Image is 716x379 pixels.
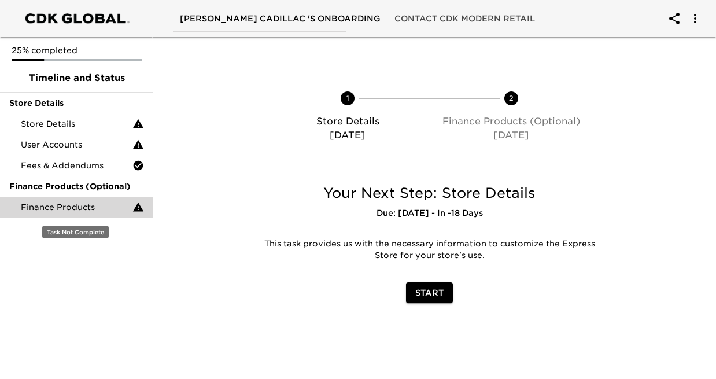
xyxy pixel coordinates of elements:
[21,118,132,130] span: Store Details
[21,139,132,150] span: User Accounts
[180,12,381,26] span: [PERSON_NAME] Cadillac 's Onboarding
[346,94,349,102] text: 1
[9,97,144,109] span: Store Details
[261,238,599,262] p: This task provides us with the necessary information to customize the Express Store for your stor...
[660,5,688,32] button: account of current user
[434,128,589,142] p: [DATE]
[681,5,709,32] button: account of current user
[252,207,607,220] h6: Due: [DATE] - In -18 Days
[12,45,142,56] p: 25% completed
[271,115,425,128] p: Store Details
[394,12,535,26] span: Contact CDK Modern Retail
[509,94,514,102] text: 2
[406,282,453,304] button: Start
[21,201,132,213] span: Finance Products
[9,71,144,85] span: Timeline and Status
[252,184,607,203] h5: Your Next Step: Store Details
[9,181,144,192] span: Finance Products (Optional)
[415,286,444,300] span: Start
[271,128,425,142] p: [DATE]
[21,160,132,171] span: Fees & Addendums
[434,115,589,128] p: Finance Products (Optional)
